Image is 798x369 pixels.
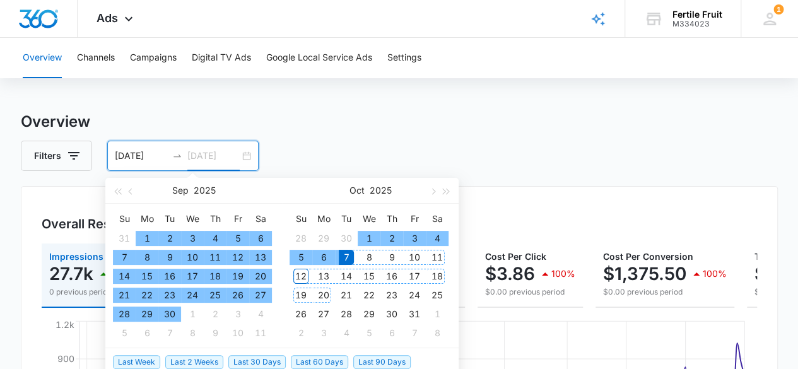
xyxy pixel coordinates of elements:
div: 5 [230,231,245,246]
td: 2025-10-08 [181,324,204,343]
div: 13 [253,250,268,265]
td: 2025-09-04 [204,229,226,248]
td: 2025-10-21 [335,286,358,305]
button: Overview [23,38,62,78]
div: 23 [384,288,399,303]
p: 0 previous period [49,286,134,298]
td: 2025-10-31 [403,305,426,324]
div: 29 [361,307,377,322]
div: 3 [185,231,200,246]
div: 11 [208,250,223,265]
div: 14 [117,269,132,284]
td: 2025-09-09 [158,248,181,267]
div: 7 [339,250,354,265]
div: 21 [339,288,354,303]
h3: Overview [21,110,778,133]
td: 2025-10-05 [290,248,312,267]
div: 8 [430,325,445,341]
td: 2025-09-15 [136,267,158,286]
th: Th [380,209,403,229]
td: 2025-10-17 [403,267,426,286]
td: 2025-10-11 [426,248,449,267]
div: 9 [384,250,399,265]
th: Su [290,209,312,229]
div: 4 [253,307,268,322]
td: 2025-10-19 [290,286,312,305]
td: 2025-09-13 [249,248,272,267]
span: Impressions [49,251,103,262]
button: Campaigns [130,38,177,78]
div: 25 [208,288,223,303]
div: 30 [384,307,399,322]
td: 2025-09-03 [181,229,204,248]
div: 20 [316,288,331,303]
tspan: 1.2k [55,319,74,330]
th: Su [113,209,136,229]
div: 9 [208,325,223,341]
span: Last Week [113,355,160,369]
div: 10 [185,250,200,265]
div: 4 [208,231,223,246]
input: End date [187,149,240,163]
span: Last 30 Days [228,355,286,369]
input: Start date [115,149,167,163]
td: 2025-10-20 [312,286,335,305]
div: 31 [117,231,132,246]
td: 2025-10-03 [226,305,249,324]
td: 2025-10-26 [290,305,312,324]
td: 2025-09-12 [226,248,249,267]
td: 2025-09-30 [335,229,358,248]
span: Last 60 Days [291,355,348,369]
td: 2025-09-22 [136,286,158,305]
div: 7 [162,325,177,341]
td: 2025-10-14 [335,267,358,286]
p: 100% [551,269,575,278]
div: 3 [407,231,422,246]
div: 1 [430,307,445,322]
div: 10 [230,325,245,341]
td: 2025-10-02 [380,229,403,248]
div: 18 [208,269,223,284]
div: 7 [407,325,422,341]
td: 2025-09-24 [181,286,204,305]
div: 6 [139,325,155,341]
div: 5 [293,250,308,265]
td: 2025-10-18 [426,267,449,286]
td: 2025-09-11 [204,248,226,267]
span: Last 2 Weeks [165,355,223,369]
div: 23 [162,288,177,303]
td: 2025-09-14 [113,267,136,286]
div: 2 [293,325,308,341]
div: 30 [339,231,354,246]
td: 2025-10-01 [181,305,204,324]
span: Last 90 Days [353,355,411,369]
td: 2025-09-01 [136,229,158,248]
th: We [181,209,204,229]
td: 2025-10-30 [380,305,403,324]
div: 1 [185,307,200,322]
th: Fr [403,209,426,229]
div: 14 [339,269,354,284]
td: 2025-10-16 [380,267,403,286]
div: 3 [316,325,331,341]
th: Mo [312,209,335,229]
p: $3.86 [485,264,535,284]
div: 16 [384,269,399,284]
td: 2025-10-23 [380,286,403,305]
td: 2025-11-03 [312,324,335,343]
div: 21 [117,288,132,303]
td: 2025-10-01 [358,229,380,248]
div: 8 [185,325,200,341]
td: 2025-10-25 [426,286,449,305]
div: 6 [384,325,399,341]
td: 2025-10-13 [312,267,335,286]
td: 2025-10-10 [226,324,249,343]
div: 4 [430,231,445,246]
button: Google Local Service Ads [266,38,372,78]
td: 2025-09-27 [249,286,272,305]
td: 2025-10-02 [204,305,226,324]
div: 2 [208,307,223,322]
td: 2025-10-04 [249,305,272,324]
div: 1 [139,231,155,246]
div: 10 [407,250,422,265]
